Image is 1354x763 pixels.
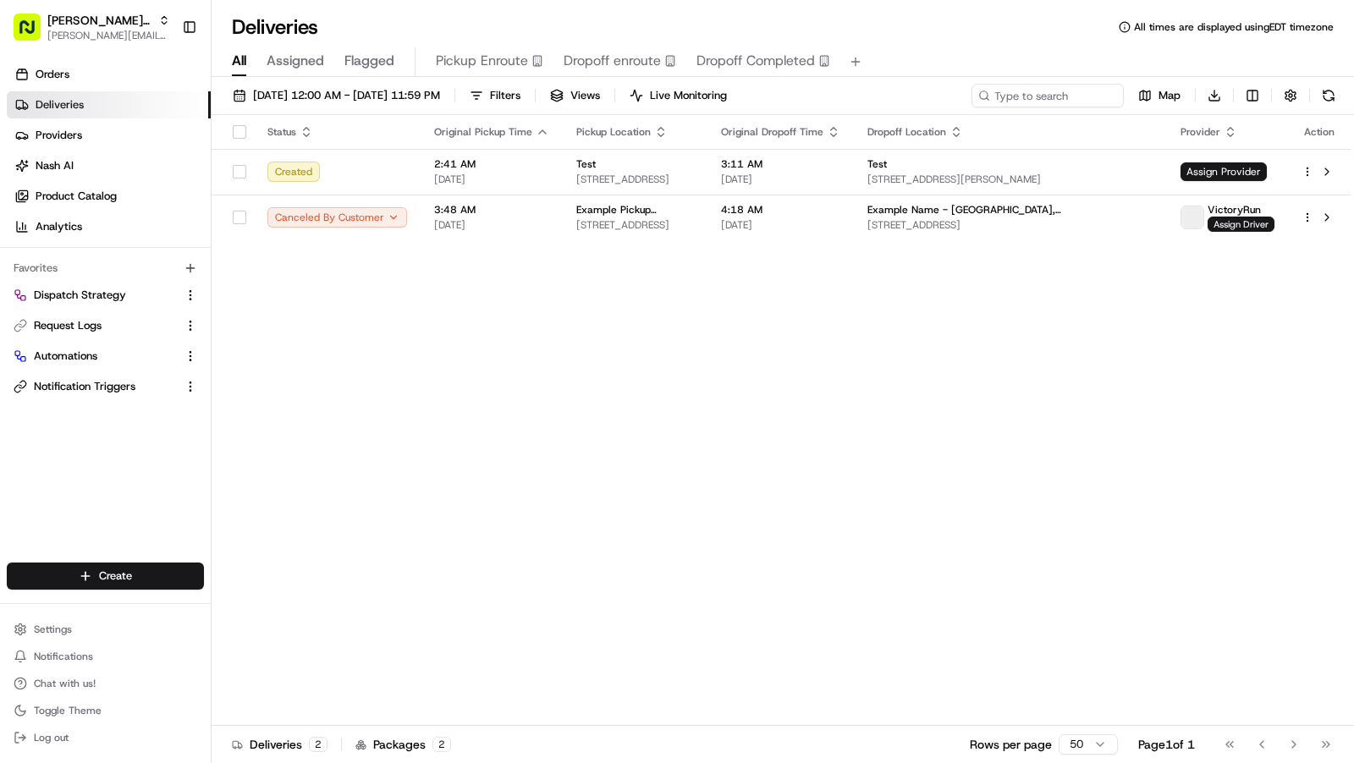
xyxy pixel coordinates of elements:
button: [PERSON_NAME]'s Bistro [47,12,151,29]
span: Original Dropoff Time [721,125,823,139]
a: Orders [7,61,211,88]
a: Nash AI [7,152,211,179]
button: Map [1131,84,1188,107]
div: 2 [432,737,451,752]
span: Filters [490,88,520,103]
div: Action [1302,125,1337,139]
span: Automations [34,349,97,364]
button: Log out [7,726,204,749]
span: Product Catalog [36,189,117,204]
span: Test [576,157,596,171]
span: Settings [34,623,72,636]
span: Toggle Theme [34,704,102,717]
span: Live Monitoring [650,88,727,103]
span: 4:18 AM [721,203,840,217]
button: Live Monitoring [622,84,735,107]
a: Request Logs [14,318,177,333]
span: Status [267,125,296,139]
span: Log out [34,731,69,744]
span: VictoryRun [1208,203,1261,217]
span: [STREET_ADDRESS] [576,218,694,232]
button: Views [542,84,608,107]
button: [PERSON_NAME][EMAIL_ADDRESS][DOMAIN_NAME] [47,29,170,42]
span: Providers [36,128,82,143]
span: Deliveries [36,97,84,113]
input: Type to search [971,84,1124,107]
a: Deliveries [7,91,211,118]
span: Dropoff Completed [696,51,815,71]
button: Settings [7,618,204,641]
button: Toggle Theme [7,699,204,722]
span: Assign Provider [1181,162,1267,181]
span: [DATE] 12:00 AM - [DATE] 11:59 PM [253,88,440,103]
span: Flagged [344,51,394,71]
div: Packages [355,736,451,753]
button: Automations [7,343,204,370]
span: [STREET_ADDRESS][PERSON_NAME] [867,173,1153,186]
span: Map [1159,88,1181,103]
span: Analytics [36,219,82,234]
span: Dropoff Location [867,125,946,139]
a: Analytics [7,213,211,240]
button: Filters [462,84,528,107]
span: [DATE] [434,218,549,232]
span: Create [99,568,132,584]
span: Example Name - [GEOGRAPHIC_DATA], [GEOGRAPHIC_DATA] [867,203,1153,217]
a: Notification Triggers [14,379,177,394]
div: 2 [309,737,327,752]
span: Assign Driver [1208,217,1274,232]
button: [PERSON_NAME]'s Bistro[PERSON_NAME][EMAIL_ADDRESS][DOMAIN_NAME] [7,7,175,47]
span: Notifications [34,650,93,663]
div: Favorites [7,255,204,282]
span: [DATE] [434,173,549,186]
button: Notifications [7,645,204,668]
button: Refresh [1317,84,1340,107]
span: Example Pickup Location [576,203,694,217]
span: 3:11 AM [721,157,840,171]
span: Nash AI [36,158,74,173]
span: Views [570,88,600,103]
span: Pickup Enroute [436,51,528,71]
span: [DATE] [721,173,840,186]
button: Create [7,563,204,590]
span: Chat with us! [34,677,96,690]
span: [DATE] [721,218,840,232]
div: Deliveries [232,736,327,753]
p: Rows per page [970,736,1052,753]
span: [STREET_ADDRESS] [867,218,1153,232]
button: Canceled By Customer [267,207,407,228]
span: Notification Triggers [34,379,135,394]
button: Request Logs [7,312,204,339]
a: Product Catalog [7,183,211,210]
div: Page 1 of 1 [1138,736,1195,753]
span: Provider [1181,125,1220,139]
h1: Deliveries [232,14,318,41]
a: Dispatch Strategy [14,288,177,303]
button: Dispatch Strategy [7,282,204,309]
a: Automations [14,349,177,364]
span: 2:41 AM [434,157,549,171]
span: Test [867,157,887,171]
button: Notification Triggers [7,373,204,400]
span: Pickup Location [576,125,651,139]
span: 3:48 AM [434,203,549,217]
button: Chat with us! [7,672,204,695]
span: Orders [36,67,69,82]
a: Providers [7,122,211,149]
span: Original Pickup Time [434,125,532,139]
span: Request Logs [34,318,102,333]
span: All [232,51,246,71]
span: Dropoff enroute [564,51,661,71]
span: Assigned [267,51,324,71]
span: All times are displayed using EDT timezone [1134,20,1334,34]
span: Dispatch Strategy [34,288,126,303]
span: [STREET_ADDRESS] [576,173,694,186]
button: [DATE] 12:00 AM - [DATE] 11:59 PM [225,84,448,107]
